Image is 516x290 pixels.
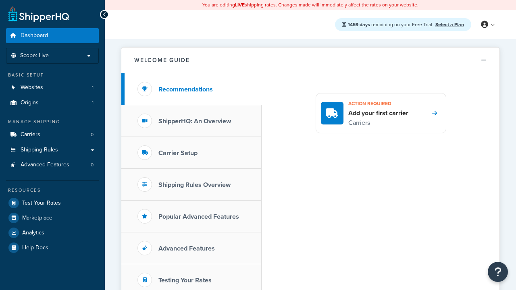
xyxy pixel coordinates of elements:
[91,131,94,138] span: 0
[488,262,508,282] button: Open Resource Center
[6,196,99,210] a: Test Your Rates
[134,57,190,63] h2: Welcome Guide
[6,240,99,255] a: Help Docs
[21,32,48,39] span: Dashboard
[6,157,99,172] li: Advanced Features
[158,213,239,220] h3: Popular Advanced Features
[6,95,99,110] li: Origins
[348,98,408,109] h3: Action required
[6,28,99,43] a: Dashboard
[348,21,433,28] span: remaining on your Free Trial
[435,21,464,28] a: Select a Plan
[158,86,213,93] h3: Recommendations
[6,95,99,110] a: Origins1
[348,118,408,128] p: Carriers
[21,99,39,106] span: Origins
[6,72,99,79] div: Basic Setup
[6,211,99,225] a: Marketplace
[21,84,43,91] span: Websites
[20,52,49,59] span: Scope: Live
[91,162,94,168] span: 0
[92,99,94,106] span: 1
[158,245,215,252] h3: Advanced Features
[158,149,198,157] h3: Carrier Setup
[22,244,48,251] span: Help Docs
[158,118,231,125] h3: ShipperHQ: An Overview
[6,187,99,194] div: Resources
[121,48,499,73] button: Welcome Guide
[235,1,245,8] b: LIVE
[21,162,69,168] span: Advanced Features
[22,200,61,207] span: Test Your Rates
[21,147,58,153] span: Shipping Rules
[92,84,94,91] span: 1
[21,131,40,138] span: Carriers
[348,109,408,118] h4: Add your first carrier
[6,226,99,240] a: Analytics
[22,215,52,222] span: Marketplace
[158,181,231,188] h3: Shipping Rules Overview
[348,21,370,28] strong: 1459 days
[6,143,99,157] a: Shipping Rules
[6,127,99,142] a: Carriers0
[22,230,44,236] span: Analytics
[6,127,99,142] li: Carriers
[6,80,99,95] li: Websites
[158,277,212,284] h3: Testing Your Rates
[6,118,99,125] div: Manage Shipping
[6,80,99,95] a: Websites1
[6,157,99,172] a: Advanced Features0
